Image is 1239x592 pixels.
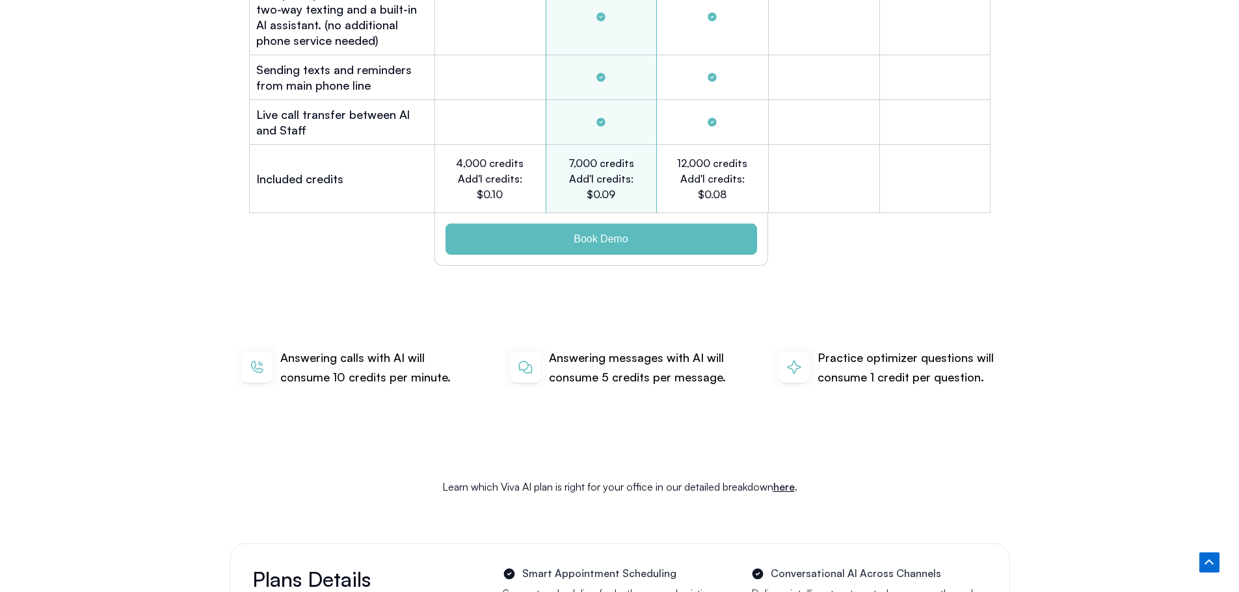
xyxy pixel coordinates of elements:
[574,234,628,244] span: Book Demo
[256,107,428,138] h2: Live call transfer between Al and Staff
[280,348,466,387] p: Answering calls with AI will consume 10 credits per minute.
[676,155,748,202] h2: 12,000 credits Add'l credits: $0.08
[454,155,526,202] h2: 4,000 credits Add'l credits: $0.10
[236,478,1004,495] p: Learn which Viva AI plan is right for your office in our detailed breakdown .
[446,224,757,255] a: Book Demo
[549,348,734,387] p: Answering messages with AI will consume 5 credits per message.
[252,571,490,587] h2: Plans Details
[565,155,637,202] h2: 7,000 credits Add'l credits: $0.09
[818,348,1003,387] p: Practice optimizer questions will consume 1 credit per question.
[767,565,941,582] span: Conversational Al Across Channels
[519,565,676,582] span: Smart Appointment Scheduling
[773,480,795,493] a: here
[256,62,428,93] h2: Sending texts and reminders from main phone line
[256,171,343,187] h2: Included credits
